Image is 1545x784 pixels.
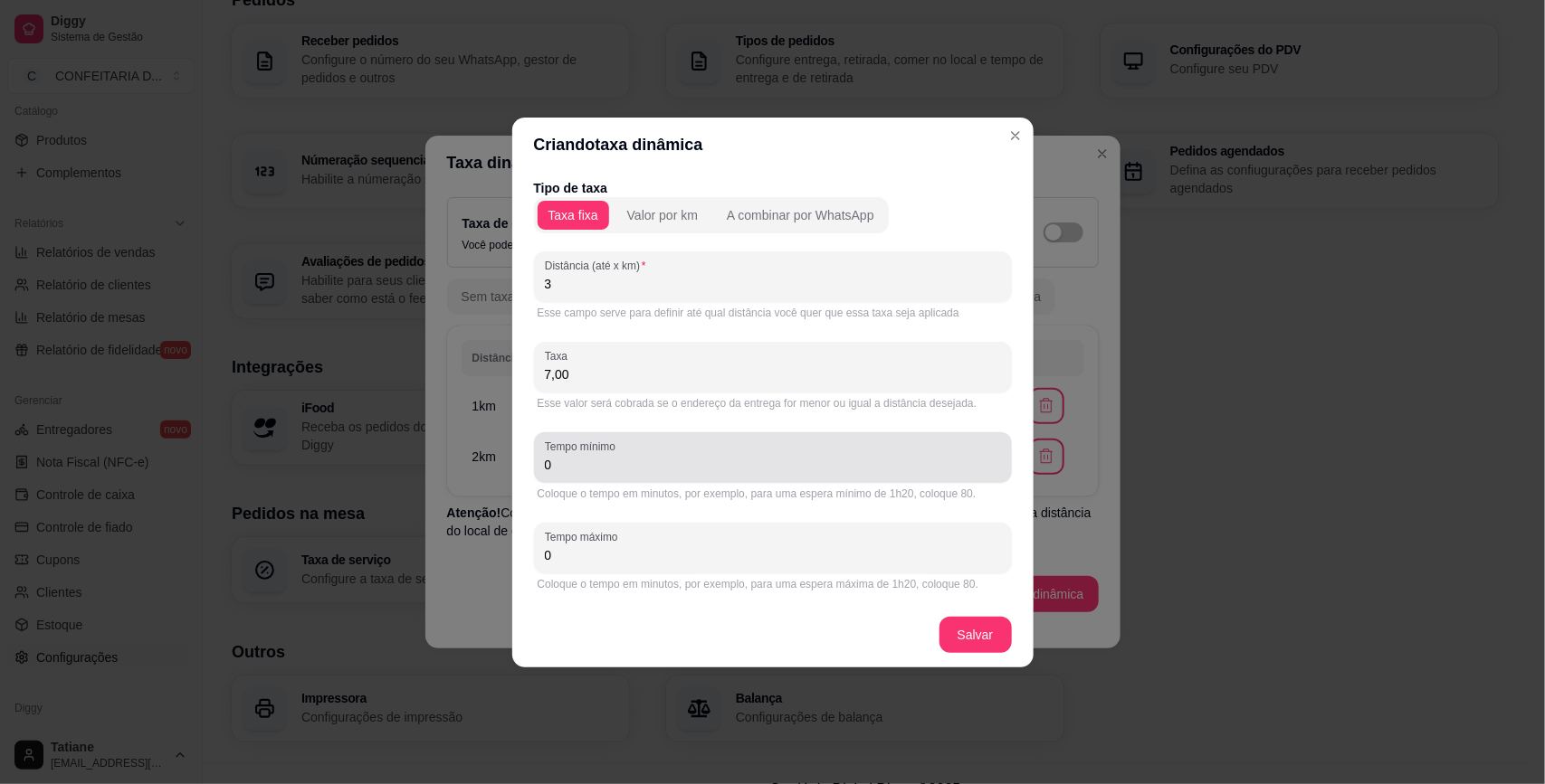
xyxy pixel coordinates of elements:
[512,118,1034,172] header: Criando taxa dinâmica
[939,617,1012,653] button: Salvar
[627,206,698,224] div: Valor por km
[545,348,574,364] label: Taxa
[545,258,652,273] label: Distância (até x km)
[545,439,622,454] label: Tempo mínimo
[538,396,1008,411] div: Esse valor será cobrada se o endereço da entrega for menor ou igual a distância desejada.
[545,275,1001,293] input: Distância (até x km)
[545,546,1001,564] input: Tempo máximo
[548,206,598,224] div: Taxa fixa
[545,529,624,544] label: Tempo máximo
[534,179,1012,197] p: Tipo de taxa
[538,306,1008,320] div: Esse campo serve para definir até qual distância você quer que essa taxa seja aplicada
[538,577,1008,591] div: Coloque o tempo em minutos, por exemplo, para uma espera máxima de 1h20, coloque 80.
[545,365,1001,383] input: Taxa
[727,206,874,224] div: A combinar por WhatsApp
[1001,121,1030,150] button: Close
[538,486,1008,501] div: Coloque o tempo em minutos, por exemplo, para uma espera mínimo de 1h20, coloque 80.
[545,456,1001,474] input: Tempo mínimo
